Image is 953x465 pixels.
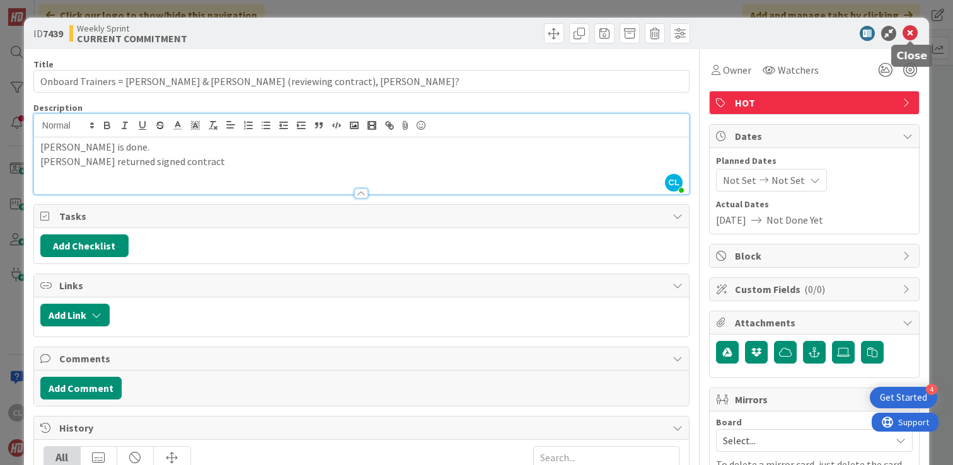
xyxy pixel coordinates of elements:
[880,391,927,404] div: Get Started
[43,27,63,40] b: 7439
[33,59,54,70] label: Title
[716,154,913,168] span: Planned Dates
[33,26,63,41] span: ID
[33,70,690,93] input: type card name here...
[59,351,666,366] span: Comments
[59,209,666,224] span: Tasks
[716,198,913,211] span: Actual Dates
[40,377,122,399] button: Add Comment
[33,102,83,113] span: Description
[771,173,805,188] span: Not Set
[897,50,928,62] h5: Close
[735,315,896,330] span: Attachments
[40,304,110,326] button: Add Link
[716,418,742,427] span: Board
[735,282,896,297] span: Custom Fields
[59,278,666,293] span: Links
[40,140,683,154] p: [PERSON_NAME] is done.
[735,248,896,263] span: Block
[716,212,746,227] span: [DATE]
[926,384,937,395] div: 4
[665,174,683,192] span: CL
[735,129,896,144] span: Dates
[778,62,819,77] span: Watchers
[735,95,896,110] span: HOT
[77,23,187,33] span: Weekly Sprint
[40,234,129,257] button: Add Checklist
[766,212,823,227] span: Not Done Yet
[870,387,937,408] div: Open Get Started checklist, remaining modules: 4
[723,173,756,188] span: Not Set
[735,392,896,407] span: Mirrors
[77,33,187,43] b: CURRENT COMMITMENT
[804,283,825,296] span: ( 0/0 )
[59,420,666,435] span: History
[723,62,751,77] span: Owner
[723,432,884,449] span: Select...
[40,154,683,169] p: [PERSON_NAME] returned signed contract
[26,2,57,17] span: Support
